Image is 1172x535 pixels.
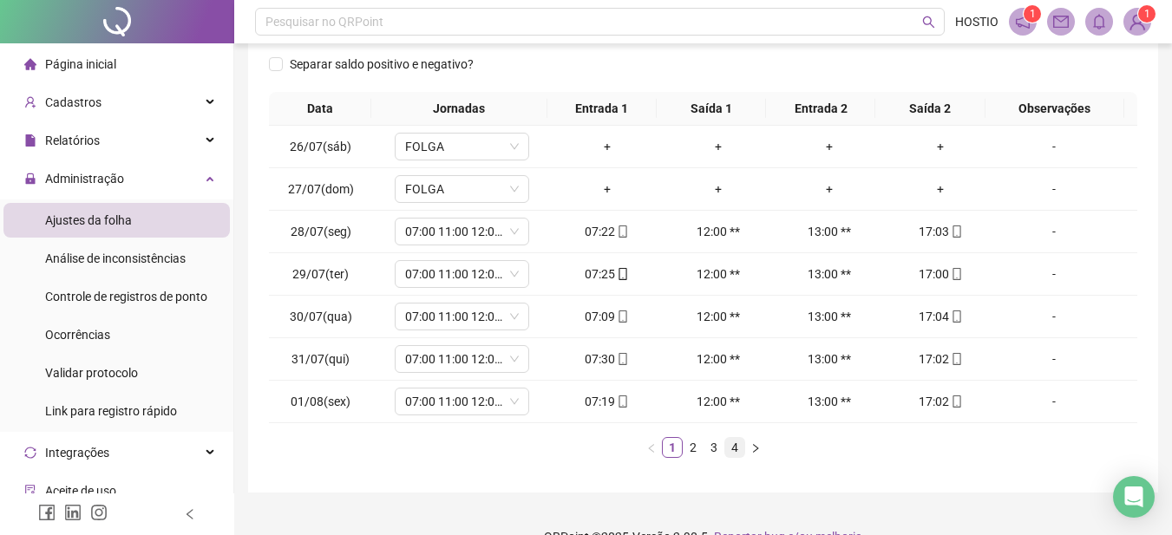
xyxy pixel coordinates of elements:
[781,137,878,156] div: +
[509,396,520,407] span: down
[559,179,656,199] div: +
[290,310,352,323] span: 30/07(qua)
[24,96,36,108] span: user-add
[750,443,761,453] span: right
[1024,5,1041,23] sup: 1
[371,92,547,126] th: Jornadas
[45,57,116,71] span: Página inicial
[670,179,767,199] div: +
[1053,14,1069,29] span: mail
[1113,476,1155,518] div: Open Intercom Messenger
[892,307,989,326] div: 17:04
[704,438,723,457] a: 3
[38,504,56,521] span: facebook
[269,92,371,126] th: Data
[641,437,662,458] button: left
[292,267,349,281] span: 29/07(ter)
[509,311,520,322] span: down
[64,504,82,521] span: linkedin
[45,446,109,460] span: Integrações
[509,226,520,237] span: down
[559,264,656,284] div: 07:25
[922,16,935,29] span: search
[405,346,519,372] span: 07:00 11:00 12:00 17:00
[662,437,683,458] li: 1
[405,219,519,245] span: 07:00 11:00 12:00 17:00
[949,268,963,280] span: mobile
[405,303,519,329] span: 07:00 11:00 12:00 17:00
[646,443,657,453] span: left
[1003,349,1105,369] div: -
[949,395,963,408] span: mobile
[559,307,656,326] div: 07:09
[875,92,985,126] th: Saída 2
[955,12,998,31] span: HOSTIO
[641,437,662,458] li: Página anterior
[670,137,767,156] div: +
[90,504,108,521] span: instagram
[1030,8,1036,20] span: 1
[1003,179,1105,199] div: -
[985,92,1124,126] th: Observações
[24,58,36,70] span: home
[509,269,520,279] span: down
[45,213,132,227] span: Ajustes da folha
[615,395,629,408] span: mobile
[509,184,520,194] span: down
[949,225,963,238] span: mobile
[1015,14,1031,29] span: notification
[184,508,196,520] span: left
[559,392,656,411] div: 07:19
[45,290,207,303] span: Controle de registros de ponto
[1003,264,1105,284] div: -
[725,438,744,457] a: 4
[892,137,989,156] div: +
[1003,307,1105,326] div: -
[1144,8,1150,20] span: 1
[405,134,519,160] span: FOLGA
[766,92,875,126] th: Entrada 2
[1003,222,1105,241] div: -
[684,438,703,457] a: 2
[45,404,177,418] span: Link para registro rápido
[405,261,519,287] span: 07:00 11:00 12:00 17:00
[949,310,963,323] span: mobile
[291,225,351,238] span: 28/07(seg)
[45,251,186,265] span: Análise de inconsistências
[704,437,724,458] li: 3
[290,140,351,153] span: 26/07(sáb)
[892,222,989,241] div: 17:03
[657,92,766,126] th: Saída 1
[949,353,963,365] span: mobile
[559,137,656,156] div: +
[615,353,629,365] span: mobile
[559,349,656,369] div: 07:30
[45,134,100,147] span: Relatórios
[1003,137,1105,156] div: -
[892,349,989,369] div: 17:02
[45,95,101,109] span: Cadastros
[615,268,629,280] span: mobile
[45,328,110,342] span: Ocorrências
[781,179,878,199] div: +
[24,173,36,185] span: lock
[892,264,989,284] div: 17:00
[291,352,350,366] span: 31/07(qui)
[283,55,481,74] span: Separar saldo positivo e negativo?
[1124,9,1150,35] img: 41758
[45,172,124,186] span: Administração
[663,438,682,457] a: 1
[724,437,745,458] li: 4
[745,437,766,458] button: right
[405,176,519,202] span: FOLGA
[992,99,1117,118] span: Observações
[291,395,350,408] span: 01/08(sex)
[1003,392,1105,411] div: -
[24,134,36,147] span: file
[683,437,704,458] li: 2
[559,222,656,241] div: 07:22
[615,225,629,238] span: mobile
[1091,14,1107,29] span: bell
[288,182,354,196] span: 27/07(dom)
[547,92,657,126] th: Entrada 1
